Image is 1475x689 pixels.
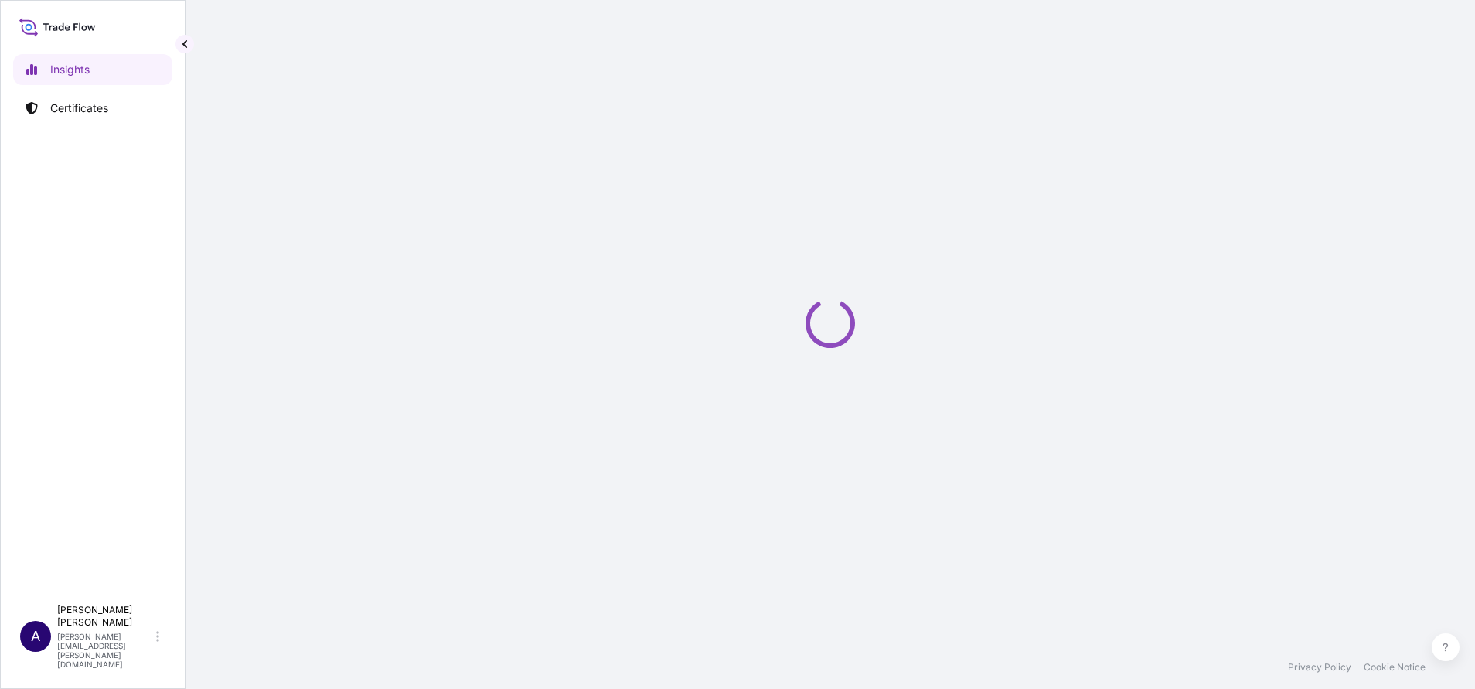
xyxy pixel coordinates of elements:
p: [PERSON_NAME] [PERSON_NAME] [57,604,153,629]
p: [PERSON_NAME][EMAIL_ADDRESS][PERSON_NAME][DOMAIN_NAME] [57,632,153,669]
a: Cookie Notice [1364,661,1426,674]
p: Certificates [50,101,108,116]
a: Certificates [13,93,172,124]
a: Insights [13,54,172,85]
span: A [31,629,40,644]
a: Privacy Policy [1288,661,1351,674]
p: Insights [50,62,90,77]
